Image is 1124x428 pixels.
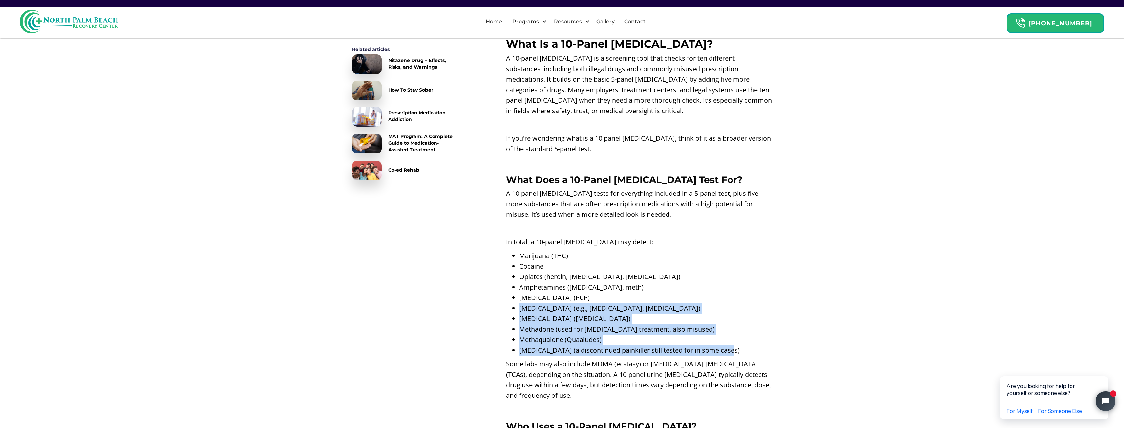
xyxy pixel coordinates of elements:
[519,282,772,293] li: Amphetamines ([MEDICAL_DATA], meth)
[388,110,457,123] div: Prescription Medication Addiction
[482,11,506,32] a: Home
[506,157,772,168] p: ‍
[388,133,457,153] div: MAT Program: A Complete Guide to Medication-Assisted Treatment
[519,324,772,335] li: Methadone (used for [MEDICAL_DATA] treatment, also misused)
[352,46,457,52] div: Related articles
[552,18,583,26] div: Resources
[388,57,457,70] div: Nitazene Drug – Effects, Risks, and Warnings
[1007,10,1104,33] a: Header Calendar Icons[PHONE_NUMBER]
[519,303,772,314] li: [MEDICAL_DATA] (e.g., [MEDICAL_DATA], [MEDICAL_DATA])
[507,11,548,32] div: Programs
[388,167,419,173] div: Co-ed Rehab
[519,293,772,303] li: [MEDICAL_DATA] (PCP)
[352,54,457,74] a: Nitazene Drug – Effects, Risks, and Warnings
[506,119,772,130] p: ‍
[519,251,772,261] li: Marijuana (THC)
[506,223,772,234] p: ‍
[511,18,541,26] div: Programs
[506,133,772,154] p: If you're wondering what is a 10 panel [MEDICAL_DATA], think of it as a broader version of the st...
[519,272,772,282] li: Opiates (heroin, [MEDICAL_DATA], [MEDICAL_DATA])
[352,107,457,127] a: Prescription Medication Addiction
[352,133,457,154] a: MAT Program: A Complete Guide to Medication-Assisted Treatment
[506,188,772,220] p: A 10-panel [MEDICAL_DATA] tests for everything included in a 5-panel test, plus five more substan...
[506,237,772,247] p: In total, a 10-panel [MEDICAL_DATA] may detect:
[519,314,772,324] li: [MEDICAL_DATA] ([MEDICAL_DATA])
[620,11,649,32] a: Contact
[352,81,457,100] a: How To Stay Sober
[506,53,772,116] p: A 10-panel [MEDICAL_DATA] is a screening tool that checks for ten different substances, including...
[519,261,772,272] li: Cocaine
[548,11,591,32] div: Resources
[506,404,772,415] p: ‍
[506,38,772,50] h2: What Is a 10-Panel [MEDICAL_DATA]?
[592,11,619,32] a: Gallery
[519,335,772,345] li: Methaqualone (Quaaludes)
[506,359,772,401] p: Some labs may also include MDMA (ecstasy) or [MEDICAL_DATA] [MEDICAL_DATA] (TCAs), depending on t...
[1029,20,1092,27] strong: [PHONE_NUMBER]
[352,161,457,180] a: Co-ed Rehab
[388,87,433,93] div: How To Stay Sober
[519,345,772,356] li: [MEDICAL_DATA] (a discontinued painkiller still tested for in some cases)
[986,355,1124,428] iframe: Tidio Chat
[1015,18,1025,28] img: Header Calendar Icons
[506,174,772,185] h3: What Does a 10-Panel [MEDICAL_DATA] Test For?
